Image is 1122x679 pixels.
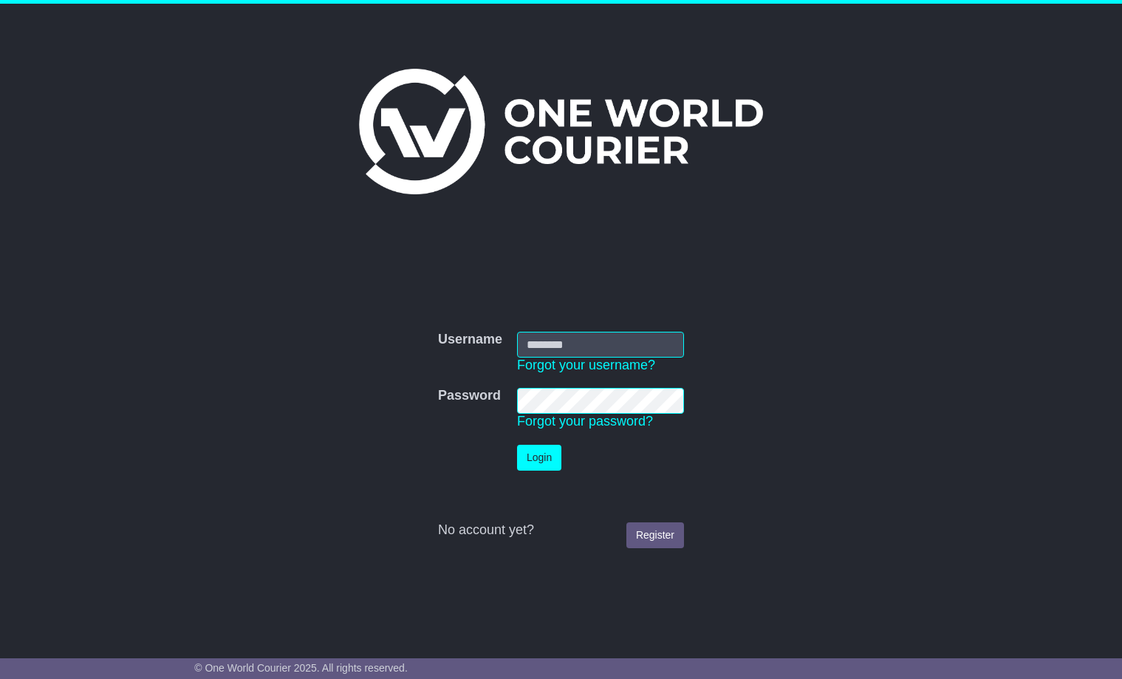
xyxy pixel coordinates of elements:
[517,358,655,372] a: Forgot your username?
[517,445,561,471] button: Login
[438,332,502,348] label: Username
[438,388,501,404] label: Password
[359,69,762,194] img: One World
[517,414,653,429] a: Forgot your password?
[194,662,408,674] span: © One World Courier 2025. All rights reserved.
[438,522,684,539] div: No account yet?
[626,522,684,548] a: Register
